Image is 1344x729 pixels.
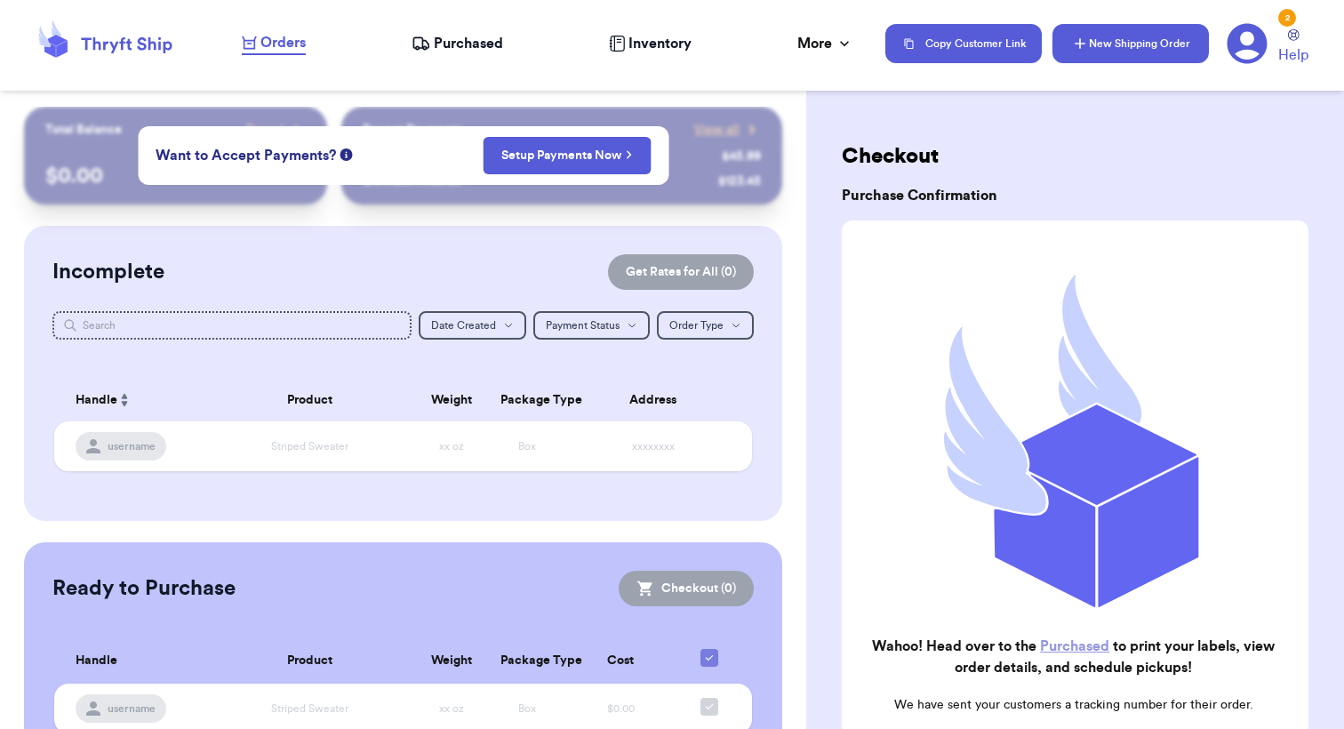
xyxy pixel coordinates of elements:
div: 2 [1278,9,1296,27]
p: We have sent your customers a tracking number for their order. [856,696,1291,714]
a: Inventory [609,33,692,54]
th: Package Type [490,379,564,421]
span: Orders [260,32,306,53]
a: Purchased [1040,639,1109,653]
h2: Ready to Purchase [52,574,236,603]
p: Total Balance [45,121,122,139]
a: Purchased [412,33,503,54]
span: Striped Sweater [271,703,348,714]
span: xx oz [439,441,464,452]
th: Address [564,379,752,421]
button: Order Type [657,311,754,340]
a: Help [1278,29,1308,66]
span: $0.00 [607,703,635,714]
button: Copy Customer Link [885,24,1042,63]
th: Weight [414,379,489,421]
span: View all [694,121,740,139]
span: Payment Status [546,320,620,331]
button: New Shipping Order [1052,24,1209,63]
a: 2 [1227,23,1268,64]
span: Payout [246,121,284,139]
p: $ 0.00 [45,162,306,190]
span: Box [518,703,536,714]
span: username [108,701,156,716]
span: Inventory [628,33,692,54]
button: Date Created [419,311,526,340]
a: Setup Payments Now [501,147,632,164]
th: Package Type [490,638,564,684]
span: Date Created [431,320,496,331]
span: xx oz [439,703,464,714]
span: Box [518,441,536,452]
span: Handle [76,652,117,670]
th: Weight [414,638,489,684]
button: Checkout (0) [619,571,754,606]
input: Search [52,311,412,340]
button: Sort ascending [117,389,132,411]
div: $ 45.99 [722,148,761,165]
button: Payment Status [533,311,650,340]
span: Help [1278,44,1308,66]
span: Handle [76,391,117,410]
th: Product [204,638,414,684]
h2: Incomplete [52,258,164,286]
h3: Purchase Confirmation [842,185,1308,206]
button: Setup Payments Now [483,137,651,174]
span: Striped Sweater [271,441,348,452]
span: username [108,439,156,453]
div: $ 123.45 [718,172,761,190]
a: Orders [242,32,306,55]
p: Recent Payments [363,121,461,139]
span: Want to Accept Payments? [156,145,336,166]
a: Payout [246,121,306,139]
h2: Checkout [842,142,1308,171]
button: Get Rates for All (0) [608,254,754,290]
span: Purchased [434,33,503,54]
span: Order Type [669,320,724,331]
th: Cost [564,638,677,684]
a: View all [694,121,761,139]
div: More [797,33,853,54]
th: Product [204,379,414,421]
h2: Wahoo! Head over to the to print your labels, view order details, and schedule pickups! [856,636,1291,678]
span: xxxxxxxx [632,441,675,452]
